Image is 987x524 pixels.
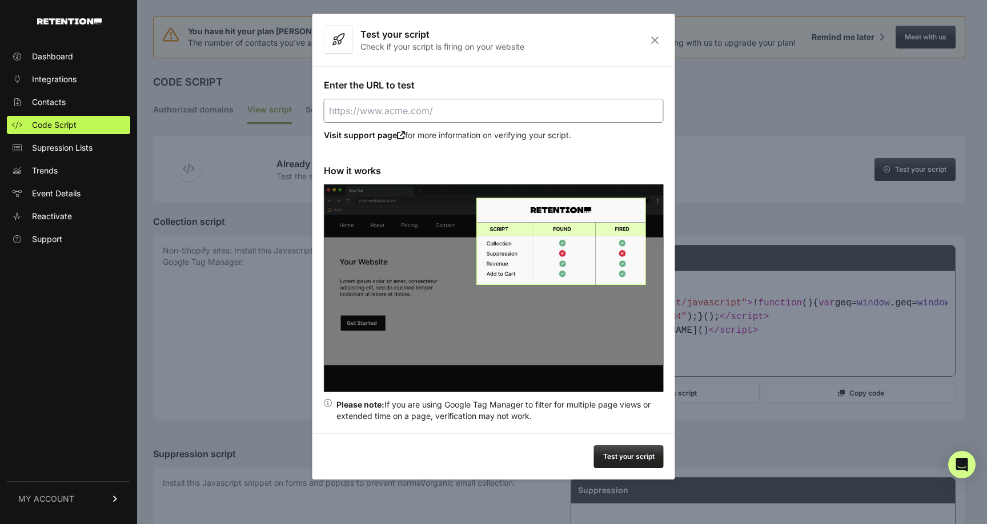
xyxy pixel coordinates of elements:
[360,27,524,41] h3: Test your script
[594,445,664,468] button: Test your script
[32,51,73,62] span: Dashboard
[360,41,524,53] p: Check if your script is firing on your website
[32,142,93,154] span: Supression Lists
[32,74,77,85] span: Integrations
[37,18,102,25] img: Retention.com
[32,188,81,199] span: Event Details
[7,70,130,88] a: Integrations
[324,79,415,91] label: Enter the URL to test
[32,119,77,131] span: Code Script
[7,93,130,111] a: Contacts
[32,96,66,108] span: Contacts
[32,165,58,176] span: Trends
[324,130,664,141] p: for more information on verifying your script.
[646,35,664,45] i: Close
[336,399,664,422] div: If you are using Google Tag Manager to filter for multiple page views or extended time on a page,...
[7,207,130,225] a: Reactivate
[948,451,976,478] div: Open Intercom Messenger
[324,164,664,178] h3: How it works
[324,99,664,123] input: https://www.acme.com/
[7,184,130,203] a: Event Details
[32,233,62,245] span: Support
[7,230,130,248] a: Support
[32,211,72,222] span: Reactivate
[324,184,664,392] img: verify script installation
[18,493,74,505] span: MY ACCOUNT
[7,47,130,66] a: Dashboard
[7,116,130,134] a: Code Script
[7,162,130,180] a: Trends
[324,130,405,140] a: Visit support page
[336,400,384,409] strong: Please note:
[7,139,130,157] a: Supression Lists
[7,481,130,516] a: MY ACCOUNT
